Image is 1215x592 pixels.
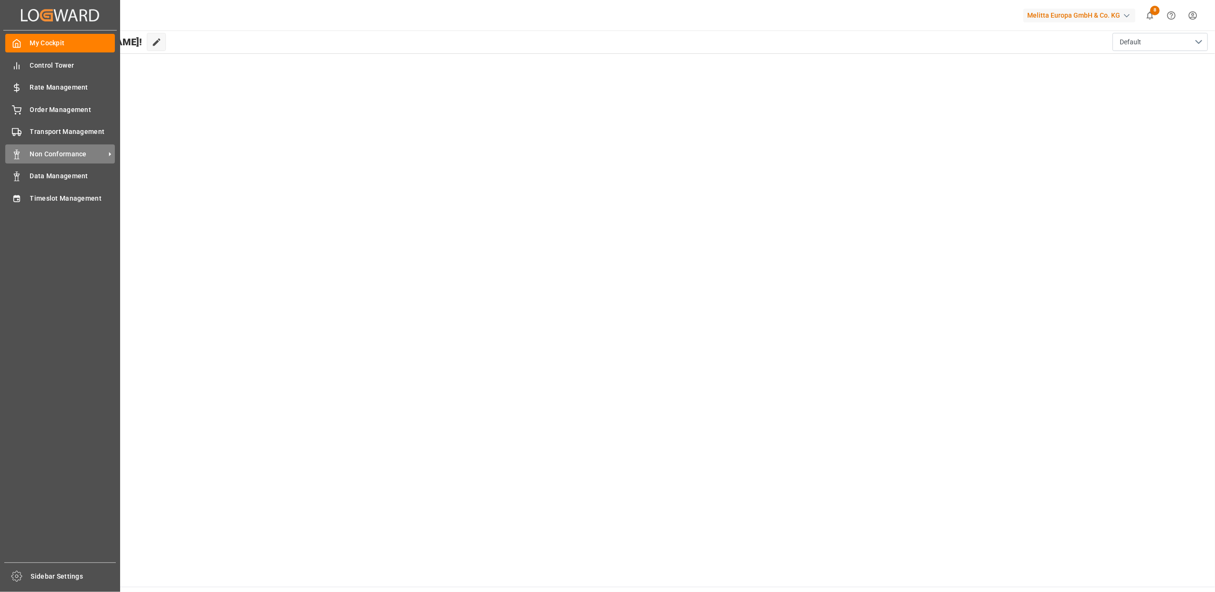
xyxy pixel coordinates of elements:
span: Non Conformance [30,149,105,159]
span: Order Management [30,105,115,115]
span: Control Tower [30,61,115,71]
span: 8 [1150,6,1160,15]
a: Transport Management [5,122,115,141]
a: My Cockpit [5,34,115,52]
button: open menu [1113,33,1208,51]
a: Timeslot Management [5,189,115,207]
a: Control Tower [5,56,115,74]
span: Default [1120,37,1141,47]
button: Melitta Europa GmbH & Co. KG [1023,6,1139,24]
span: Timeslot Management [30,194,115,204]
span: Sidebar Settings [31,572,116,582]
button: Help Center [1161,5,1182,26]
span: Transport Management [30,127,115,137]
button: show 8 new notifications [1139,5,1161,26]
span: Data Management [30,171,115,181]
a: Rate Management [5,78,115,97]
span: My Cockpit [30,38,115,48]
a: Data Management [5,167,115,185]
span: Rate Management [30,82,115,92]
a: Order Management [5,100,115,119]
div: Melitta Europa GmbH & Co. KG [1023,9,1135,22]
